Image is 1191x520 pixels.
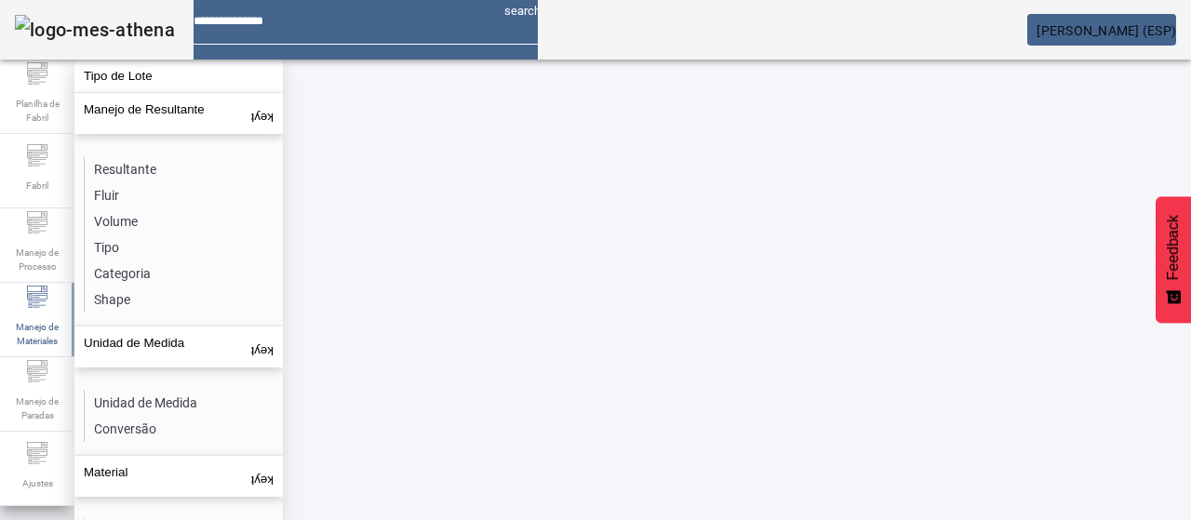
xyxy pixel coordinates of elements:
[74,60,283,92] button: Tipo de Lote
[1037,23,1176,38] span: [PERSON_NAME] (ESP)
[251,336,274,358] mat-icon: keyboard_arrow_up
[20,173,54,198] span: Fabril
[85,260,282,287] li: Categoria
[1165,215,1182,280] span: Feedback
[251,102,274,125] mat-icon: keyboard_arrow_up
[251,465,274,487] mat-icon: keyboard_arrow_up
[74,456,283,497] button: Material
[9,314,65,353] span: Manejo de Materiales
[9,91,65,130] span: Planilha de Fabril
[85,287,282,313] li: Shape
[85,416,282,442] li: Conversão
[74,327,283,367] button: Unidad de Medida
[1156,196,1191,323] button: Feedback - Mostrar pesquisa
[15,15,175,45] img: logo-mes-athena
[85,390,282,416] li: Unidad de Medida
[85,208,282,234] li: Volume
[85,156,282,182] li: Resultante
[9,240,65,279] span: Manejo de Processo
[85,234,282,260] li: Tipo
[74,93,283,134] button: Manejo de Resultante
[9,389,65,428] span: Manejo de Paradas
[85,182,282,208] li: Fluir
[17,471,59,496] span: Ajustes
